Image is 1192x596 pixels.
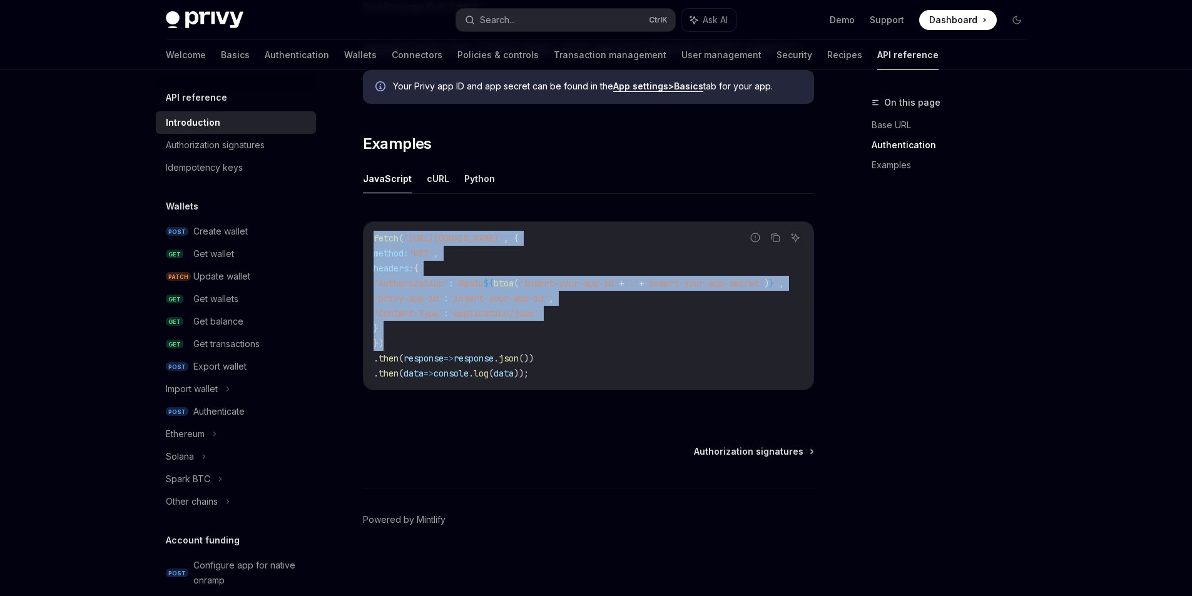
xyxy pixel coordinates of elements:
span: btoa [494,278,514,289]
span: GET [166,250,183,259]
span: '[URL][DOMAIN_NAME]' [404,233,504,244]
span: }) [374,338,384,349]
div: Update wallet [193,269,250,284]
a: Base URL [872,115,1037,135]
a: Demo [830,14,855,26]
div: Create wallet [193,224,248,239]
span: PATCH [166,272,191,281]
a: Authorization signatures [694,445,813,458]
a: Introduction [156,111,316,134]
span: ) [764,278,769,289]
button: cURL [427,164,449,193]
span: 'insert-your-app-id' [449,293,549,304]
span: POST [166,362,188,371]
a: Welcome [166,40,206,70]
span: ':' [624,278,639,289]
svg: Info [375,81,388,94]
a: Connectors [392,40,442,70]
a: GETGet wallet [156,243,316,265]
span: ( [399,233,404,244]
span: ( [489,368,494,379]
a: App settings>Basics [613,81,703,92]
span: 'application/json' [449,308,539,319]
a: Dashboard [919,10,997,30]
a: User management [681,40,762,70]
div: Import wallet [166,381,218,396]
span: Your Privy app ID and app secret can be found in the tab for your app. [393,80,802,93]
div: Spark BTC [166,472,210,487]
span: ( [399,368,404,379]
span: } [374,323,379,334]
span: data [494,368,514,379]
span: `Basic [454,278,484,289]
button: JavaScript [363,164,412,193]
a: API reference [877,40,939,70]
div: Authorization signatures [166,138,265,153]
h5: Wallets [166,199,198,214]
span: . [374,353,379,364]
a: Support [870,14,904,26]
button: Python [464,164,495,193]
span: . [494,353,499,364]
span: : [444,308,449,319]
a: Idempotency keys [156,156,316,179]
button: Report incorrect code [747,230,763,246]
span: 'Content-Type' [374,308,444,319]
span: Dashboard [929,14,977,26]
div: Get wallet [193,246,234,261]
span: ` [774,278,779,289]
a: POSTExport wallet [156,355,316,378]
a: GETGet balance [156,310,316,333]
a: Basics [221,40,250,70]
span: fetch [374,233,399,244]
span: + [619,278,624,289]
div: Configure app for native onramp [193,558,308,588]
span: response [454,353,494,364]
a: POSTCreate wallet [156,220,316,243]
strong: Basics [674,81,703,91]
span: + [639,278,644,289]
a: POSTConfigure app for native onramp [156,554,316,592]
span: Authorization signatures [694,445,803,458]
h5: Account funding [166,533,240,548]
a: GETGet transactions [156,333,316,355]
div: Introduction [166,115,220,130]
strong: App settings [613,81,668,91]
a: Powered by Mintlify [363,513,446,526]
span: On this page [884,95,940,110]
div: Ethereum [166,427,205,442]
div: Get balance [193,314,243,329]
span: then [379,353,399,364]
div: Get wallets [193,291,238,306]
span: POST [166,407,188,417]
div: Search... [480,13,515,28]
span: ()) [519,353,534,364]
span: Ctrl K [649,15,668,25]
span: data [404,368,424,379]
span: GET [166,340,183,349]
a: Examples [872,155,1037,175]
div: Get transactions [193,336,260,351]
span: => [444,353,454,364]
button: Ask AI [681,9,736,31]
span: json [499,353,519,364]
span: : [449,278,454,289]
span: log [474,368,489,379]
div: Export wallet [193,359,247,374]
span: GET [166,317,183,326]
span: ( [514,278,519,289]
a: Policies & controls [457,40,539,70]
span: POST [166,568,188,578]
a: Security [777,40,812,70]
a: GETGet wallets [156,288,316,310]
a: Wallets [344,40,377,70]
span: GET [166,295,183,304]
span: response [404,353,444,364]
a: PATCHUpdate wallet [156,265,316,288]
span: : [444,293,449,304]
span: . [469,368,474,379]
h5: API reference [166,90,227,105]
span: 'insert-your-app-id' [519,278,619,289]
button: Search...CtrlK [456,9,675,31]
a: Transaction management [554,40,666,70]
